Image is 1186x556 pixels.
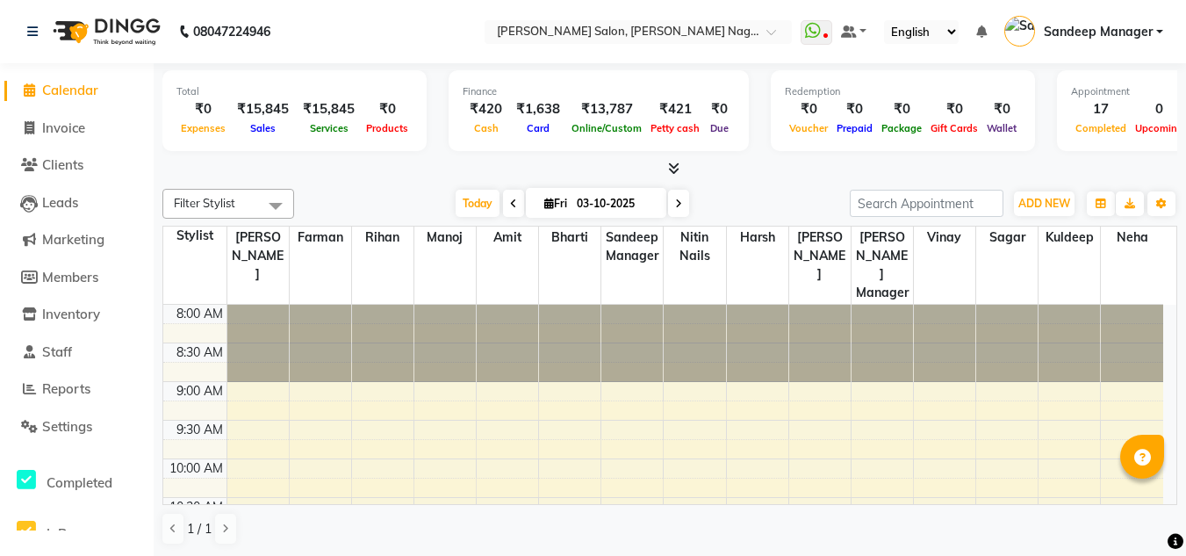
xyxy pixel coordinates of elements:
div: ₹421 [646,99,704,119]
span: Staff [42,343,72,360]
span: Calendar [42,82,98,98]
span: Nitin Nails [664,227,725,267]
span: [PERSON_NAME] Manager [852,227,913,304]
span: Completed [1071,122,1131,134]
input: 2025-10-03 [571,191,659,217]
button: ADD NEW [1014,191,1075,216]
div: 8:30 AM [173,343,226,362]
span: Package [877,122,926,134]
div: ₹0 [785,99,832,119]
span: ADD NEW [1018,197,1070,210]
div: ₹13,787 [567,99,646,119]
span: Bharti [539,227,600,249]
span: Sandeep Manager [1044,23,1153,41]
span: Services [305,122,353,134]
div: 8:00 AM [173,305,226,323]
span: Marketing [42,231,104,248]
span: Completed [47,474,112,491]
div: ₹15,845 [230,99,296,119]
a: Settings [4,417,149,437]
span: Kuldeep [1039,227,1100,249]
div: Stylist [163,227,226,245]
span: Members [42,269,98,285]
a: Invoice [4,119,149,139]
span: Due [706,122,733,134]
div: ₹1,638 [509,99,567,119]
a: Staff [4,343,149,363]
div: ₹0 [362,99,413,119]
a: Clients [4,155,149,176]
span: [PERSON_NAME] [789,227,851,285]
span: Fri [540,197,571,210]
div: 10:00 AM [166,459,226,478]
span: Voucher [785,122,832,134]
img: Sandeep Manager [1004,16,1035,47]
span: Gift Cards [926,122,982,134]
span: Manoj [414,227,476,249]
div: ₹15,845 [296,99,362,119]
div: ₹0 [926,99,982,119]
div: Total [176,84,413,99]
span: Sales [246,122,280,134]
div: ₹0 [982,99,1021,119]
div: 10:30 AM [166,498,226,516]
div: Redemption [785,84,1021,99]
span: Rihan [352,227,413,249]
span: Card [522,122,554,134]
span: sagar [976,227,1038,249]
div: ₹0 [704,99,735,119]
span: Leads [42,194,78,211]
span: Sandeep Manager [601,227,663,267]
a: Reports [4,379,149,400]
span: Amit [477,227,538,249]
div: ₹0 [877,99,926,119]
span: Inventory [42,306,100,322]
a: Leads [4,193,149,213]
div: 17 [1071,99,1131,119]
span: Neha [1101,227,1163,249]
span: Filter Stylist [174,196,235,210]
b: 08047224946 [193,7,270,56]
span: Prepaid [832,122,877,134]
span: Cash [470,122,503,134]
span: Harsh [727,227,788,249]
span: [PERSON_NAME] [227,227,289,285]
span: Vinay [914,227,975,249]
span: Farman [290,227,351,249]
div: ₹0 [832,99,877,119]
span: Petty cash [646,122,704,134]
div: 9:30 AM [173,421,226,439]
a: Inventory [4,305,149,325]
span: Settings [42,418,92,435]
span: InProgress [47,525,112,542]
a: Calendar [4,81,149,101]
span: Expenses [176,122,230,134]
div: ₹0 [176,99,230,119]
span: Invoice [42,119,85,136]
span: Reports [42,380,90,397]
a: Marketing [4,230,149,250]
iframe: chat widget [1112,486,1168,538]
div: 9:00 AM [173,382,226,401]
span: 1 / 1 [187,520,212,538]
div: ₹420 [463,99,509,119]
img: logo [45,7,165,56]
a: Members [4,268,149,288]
span: Online/Custom [567,122,646,134]
span: Products [362,122,413,134]
input: Search Appointment [850,190,1003,217]
div: Finance [463,84,735,99]
span: Wallet [982,122,1021,134]
span: Today [456,190,500,217]
span: Clients [42,156,83,173]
